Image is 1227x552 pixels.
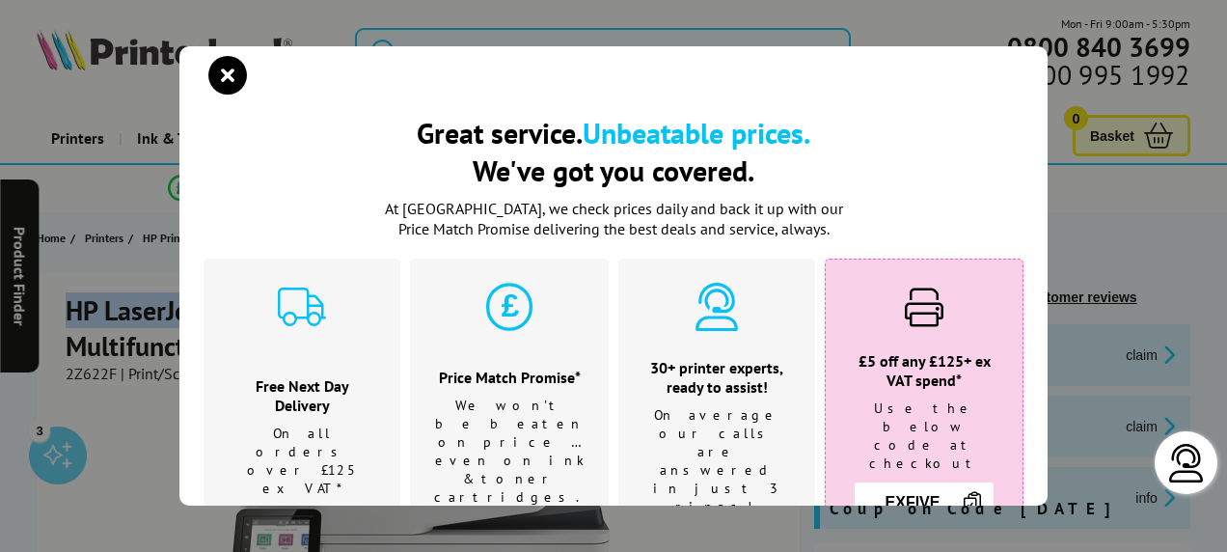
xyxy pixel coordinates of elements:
p: On all orders over £125 ex VAT* [228,425,376,498]
p: At [GEOGRAPHIC_DATA], we check prices daily and back it up with our Price Match Promise deliverin... [372,199,855,239]
p: We won't be beaten on price …even on ink & toner cartridges. [434,397,585,507]
h2: Great service. We've got you covered. [204,114,1023,189]
p: Use the below code at checkout [850,400,998,473]
img: price-promise-cyan.svg [485,283,533,331]
h3: Price Match Promise* [434,368,585,387]
h3: £5 off any £125+ ex VAT spend* [850,351,998,390]
h3: Free Next Day Delivery [228,376,376,415]
img: Copy Icon [961,490,984,513]
h3: 30+ printer experts, ready to assist! [642,358,791,397]
button: close modal [213,61,242,90]
img: user-headset-light.svg [1167,444,1206,483]
img: expert-cyan.svg [693,283,741,331]
p: On average our calls are answered in just 3 rings! [642,406,791,516]
b: Unbeatable prices. [583,114,810,152]
img: delivery-cyan.svg [278,283,326,331]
